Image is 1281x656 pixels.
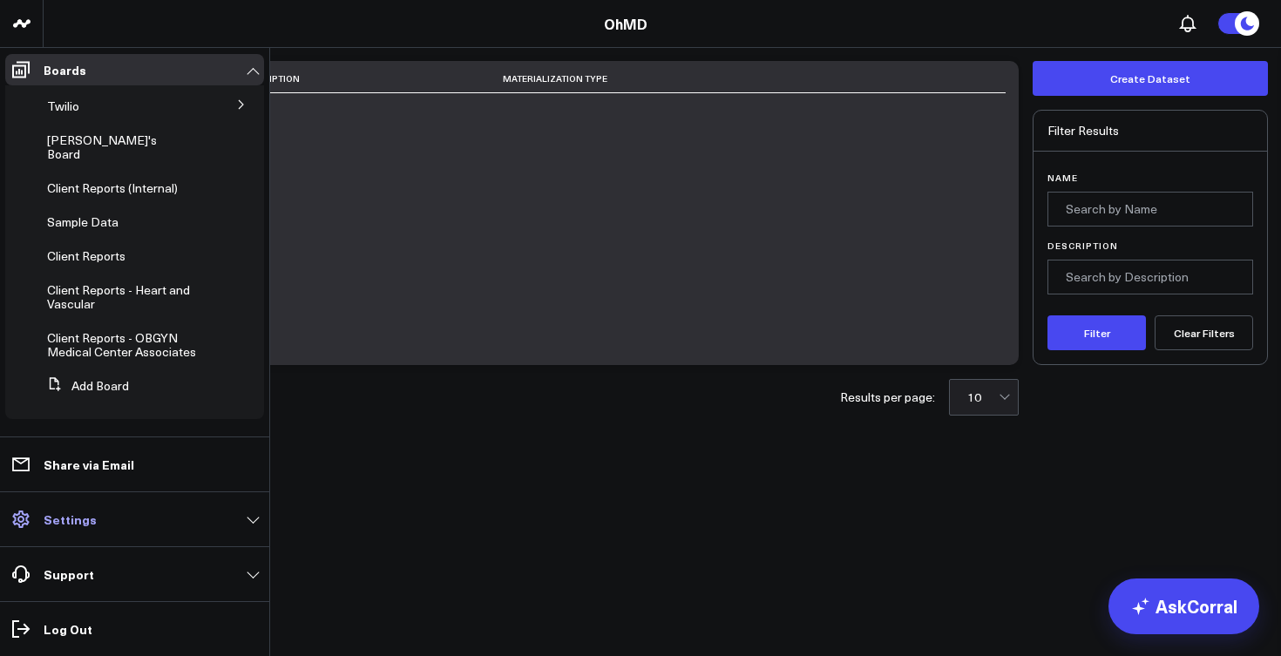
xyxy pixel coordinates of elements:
[1034,111,1267,152] div: Filter Results
[47,283,193,311] a: Client Reports - Heart and Vascular
[47,181,178,195] a: Client Reports (Internal)
[604,14,647,33] a: OhMD
[47,179,178,196] span: Client Reports (Internal)
[47,329,196,360] span: Client Reports - OBGYN Medical Center Associates
[47,213,119,230] span: Sample Data
[47,331,196,359] a: Client Reports - OBGYN Medical Center Associates
[967,390,1004,404] div: 10
[5,613,264,645] a: Log Out
[1047,172,1253,183] label: Name
[1033,61,1268,96] button: Create Dataset
[47,99,79,113] a: Twilio
[44,63,86,77] p: Boards
[1047,260,1253,294] input: Search by Description
[44,457,134,471] p: Share via Email
[1047,315,1146,350] button: Filter
[239,64,503,93] th: Description
[47,247,125,264] span: Client Reports
[44,567,94,581] p: Support
[47,215,119,229] a: Sample Data
[44,622,92,636] p: Log Out
[47,98,79,114] span: Twilio
[1108,578,1259,634] a: AskCorral
[47,132,157,162] span: [PERSON_NAME]'s Board
[47,133,186,161] a: [PERSON_NAME]'s Board
[40,370,129,402] button: Add Board
[1155,315,1253,350] button: Clear Filters
[503,64,950,93] th: Materialization Type
[47,281,190,312] span: Client Reports - Heart and Vascular
[1047,240,1253,251] label: Description
[1047,192,1253,227] input: Search by Name
[44,512,97,526] p: Settings
[47,249,125,263] a: Client Reports
[840,391,935,403] div: Results per page:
